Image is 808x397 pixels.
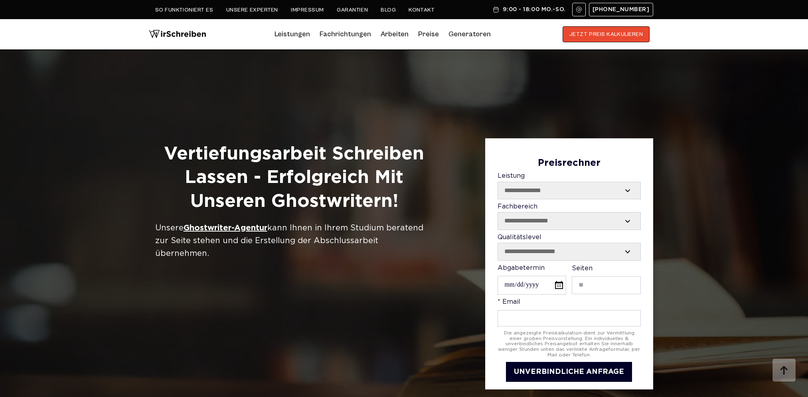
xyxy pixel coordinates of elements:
[498,158,641,169] div: Preisrechner
[492,6,500,13] img: Schedule
[498,243,640,260] select: Qualitätslevel
[503,6,565,13] span: 9:00 - 18:00 Mo.-So.
[563,26,650,42] button: JETZT PREIS KALKULIEREN
[498,182,640,199] select: Leistung
[498,276,566,295] input: Abgabetermin
[498,330,641,358] div: Die angezeigte Preiskalkulation dient zur Vermittlung einer groben Preisvorstellung. Ein individu...
[155,7,213,13] a: So funktioniert es
[514,369,624,375] span: UNVERBINDLICHE ANFRAGE
[593,6,650,13] span: [PHONE_NUMBER]
[498,158,641,382] form: Contact form
[226,7,278,13] a: Unsere Experten
[498,234,641,261] label: Qualitätslevel
[381,7,396,13] a: Blog
[498,173,641,199] label: Leistung
[418,30,439,38] a: Preise
[576,6,582,13] img: Email
[772,359,796,383] img: button top
[448,28,491,41] a: Generatoren
[498,203,641,230] label: Fachbereich
[149,26,206,42] img: logo wirschreiben
[155,142,433,214] h1: Vertiefungsarbeit Schreiben Lassen - Erfolgreich mit Unseren Ghostwritern!
[589,3,653,16] a: [PHONE_NUMBER]
[409,7,435,13] a: Kontakt
[506,362,632,382] button: UNVERBINDLICHE ANFRAGE
[184,222,267,234] a: Ghostwriter-Agentur
[381,28,409,41] a: Arbeiten
[498,310,641,326] input: * Email
[291,7,324,13] a: Impressum
[337,7,368,13] a: Garantien
[572,265,593,271] span: Seiten
[498,212,640,229] select: Fachbereich
[498,265,566,295] label: Abgabetermin
[320,28,371,41] a: Fachrichtungen
[155,222,433,260] div: Unsere kann Ihnen in Ihrem Studium beratend zur Seite stehen und die Erstellung der Abschlussarbe...
[498,299,641,326] label: * Email
[275,28,310,41] a: Leistungen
